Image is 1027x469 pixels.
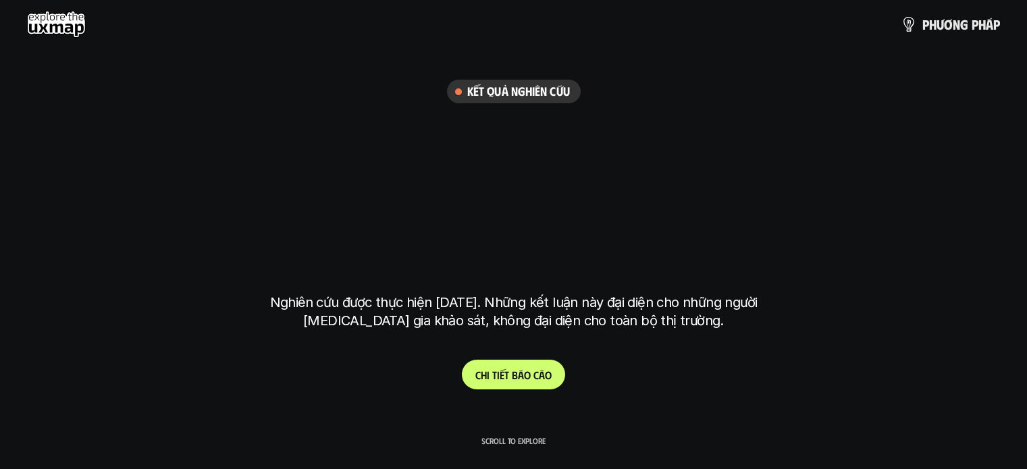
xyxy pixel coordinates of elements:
span: t [504,368,509,381]
span: C [475,368,481,381]
h1: phạm vi công việc của [267,117,760,173]
span: ế [500,368,504,381]
span: ư [937,17,944,32]
span: c [533,368,539,381]
span: á [986,17,993,32]
h1: tại [GEOGRAPHIC_DATA] [273,223,754,280]
span: i [497,368,500,381]
span: o [545,368,552,381]
h6: Kết quả nghiên cứu [467,84,570,99]
span: p [922,17,929,32]
span: á [539,368,545,381]
span: h [481,368,487,381]
span: t [492,368,497,381]
span: p [972,17,978,32]
span: g [960,17,968,32]
span: o [524,368,531,381]
span: i [487,368,490,381]
a: phươngpháp [901,11,1000,38]
span: h [978,17,986,32]
span: p [993,17,1000,32]
span: n [953,17,960,32]
p: Nghiên cứu được thực hiện [DATE]. Những kết luận này đại diện cho những người [MEDICAL_DATA] gia ... [261,294,767,330]
p: Scroll to explore [481,436,546,445]
a: Chitiếtbáocáo [462,360,565,389]
span: á [518,368,524,381]
span: b [512,368,518,381]
span: h [929,17,937,32]
span: ơ [944,17,953,32]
